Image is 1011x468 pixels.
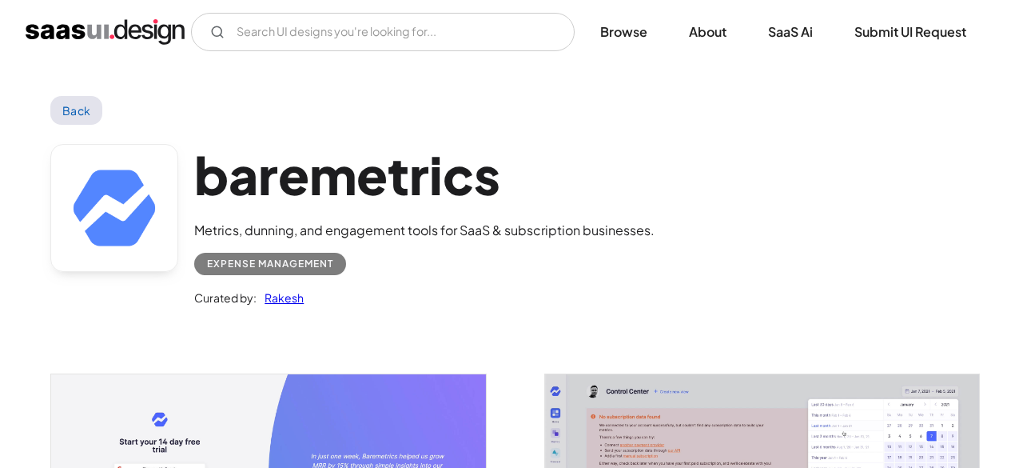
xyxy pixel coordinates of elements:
input: Search UI designs you're looking for... [191,13,575,51]
a: Browse [581,14,667,50]
div: Curated by: [194,288,257,307]
a: Submit UI Request [835,14,985,50]
a: home [26,19,185,45]
div: Expense Management [207,254,333,274]
a: About [670,14,746,50]
h1: baremetrics [194,144,655,206]
form: Email Form [191,13,575,51]
div: Metrics, dunning, and engagement tools for SaaS & subscription businesses. [194,221,655,240]
a: Back [50,96,102,125]
a: Rakesh [257,288,304,307]
a: SaaS Ai [749,14,832,50]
